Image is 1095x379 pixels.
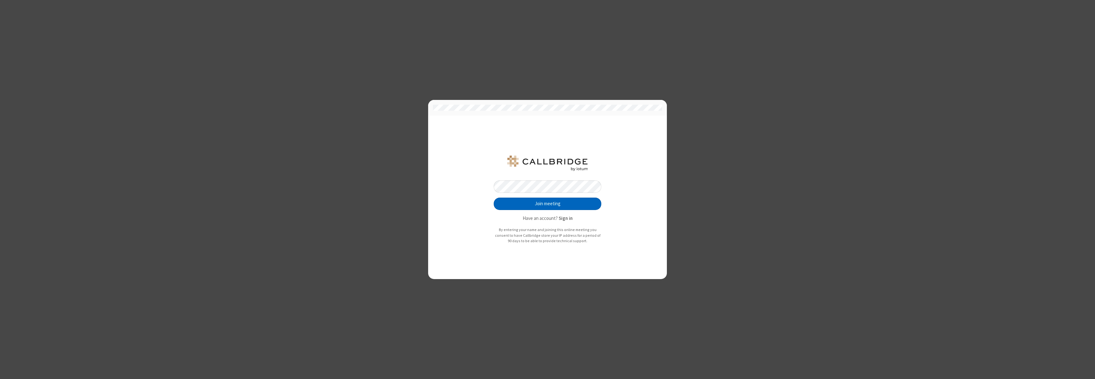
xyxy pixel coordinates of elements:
[494,215,601,222] p: Have an account?
[506,156,589,171] img: QA Selenium DO NOT DELETE OR CHANGE
[559,215,573,221] strong: Sign in
[494,227,601,244] p: By entering your name and joining this online meeting you consent to have Callbridge store your I...
[494,198,601,210] button: Join meeting
[559,215,573,222] button: Sign in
